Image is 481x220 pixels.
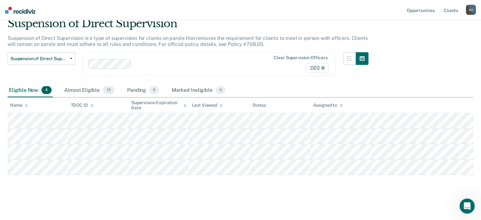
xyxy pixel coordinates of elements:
[8,35,367,47] p: Suspension of Direct Supervision is a type of supervision for clients on parole that removes the ...
[103,86,114,94] span: 13
[170,84,227,97] div: Marked Ineligible0
[126,84,160,97] div: Pending0
[8,17,368,35] div: Suspension of Direct Supervision
[466,5,476,15] div: H J
[252,103,266,108] div: Status
[5,7,35,14] img: Recidiviz
[8,52,75,65] button: Suspension of Direct Supervision
[41,86,52,94] span: 4
[63,84,116,97] div: Almost Eligible13
[306,63,329,73] span: D20
[131,100,187,111] div: Supervision Expiration Date
[192,103,222,108] div: Last Viewed
[10,56,67,61] span: Suspension of Direct Supervision
[313,103,342,108] div: Assigned to
[8,84,53,97] div: Eligible Now4
[149,86,159,94] span: 0
[71,103,93,108] div: TDOC ID
[274,55,327,60] div: Clear supervision officers
[459,198,475,214] iframe: Intercom live chat
[10,103,28,108] div: Name
[466,5,476,15] button: HJ
[216,86,225,94] span: 0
